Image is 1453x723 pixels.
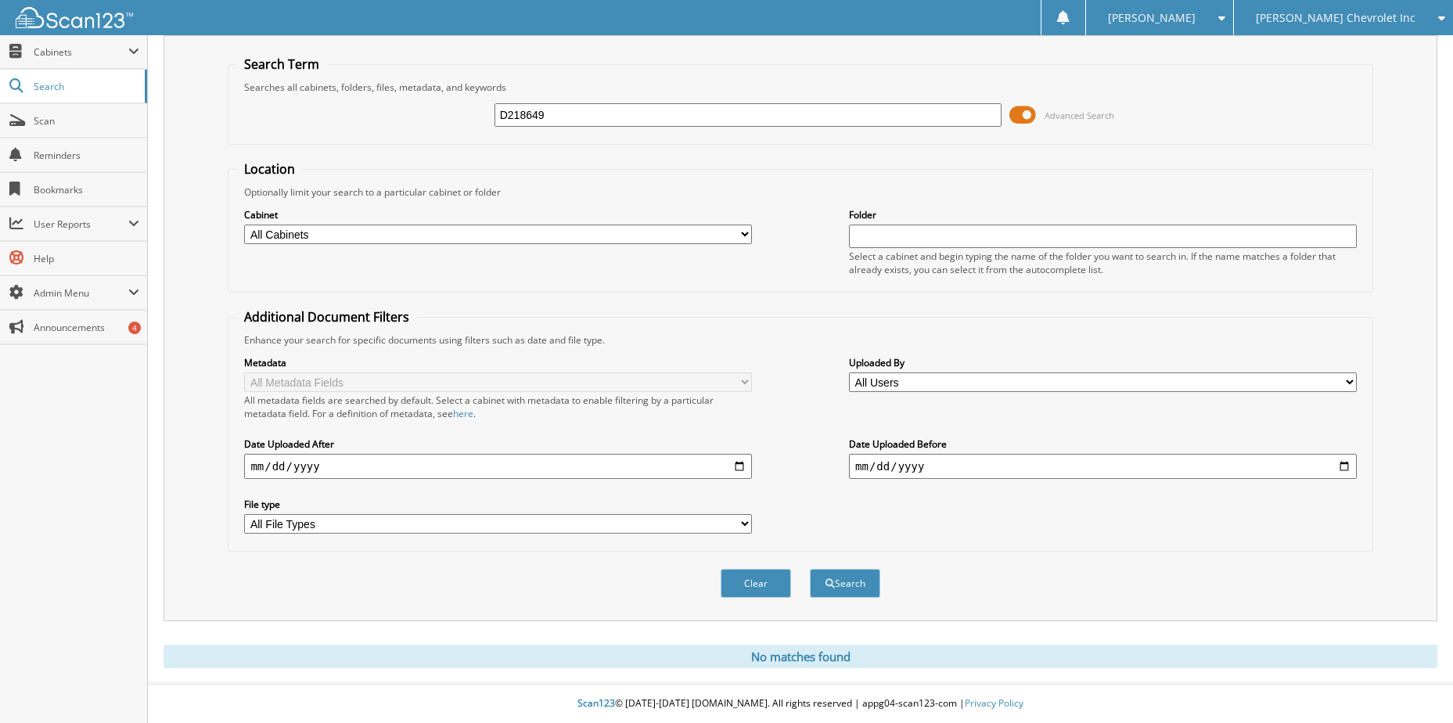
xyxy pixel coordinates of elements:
span: Cabinets [34,45,128,59]
button: Search [810,569,880,598]
legend: Location [236,160,303,178]
label: File type [244,498,752,511]
label: Metadata [244,356,752,369]
span: Bookmarks [34,183,139,196]
span: Announcements [34,321,139,334]
span: Scan123 [577,696,615,710]
div: Select a cabinet and begin typing the name of the folder you want to search in. If the name match... [849,250,1357,276]
button: Clear [721,569,791,598]
div: Searches all cabinets, folders, files, metadata, and keywords [236,81,1364,94]
img: scan123-logo-white.svg [16,7,133,28]
input: end [849,454,1357,479]
span: Help [34,252,139,265]
legend: Additional Document Filters [236,308,417,326]
input: start [244,454,752,479]
div: No matches found [164,645,1437,668]
div: Optionally limit your search to a particular cabinet or folder [236,185,1364,199]
span: Search [34,80,137,93]
span: Admin Menu [34,286,128,300]
label: Date Uploaded Before [849,437,1357,451]
span: Scan [34,114,139,128]
a: here [453,407,473,420]
label: Date Uploaded After [244,437,752,451]
label: Uploaded By [849,356,1357,369]
span: Reminders [34,149,139,162]
span: Advanced Search [1045,110,1114,121]
label: Cabinet [244,208,752,221]
div: All metadata fields are searched by default. Select a cabinet with metadata to enable filtering b... [244,394,752,420]
div: Enhance your search for specific documents using filters such as date and file type. [236,333,1364,347]
legend: Search Term [236,56,327,73]
iframe: Chat Widget [1375,648,1453,723]
div: 4 [128,322,141,334]
span: User Reports [34,218,128,231]
span: [PERSON_NAME] [1108,13,1196,23]
span: [PERSON_NAME] Chevrolet Inc [1256,13,1415,23]
a: Privacy Policy [965,696,1023,710]
label: Folder [849,208,1357,221]
div: © [DATE]-[DATE] [DOMAIN_NAME]. All rights reserved | appg04-scan123-com | [148,685,1453,723]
